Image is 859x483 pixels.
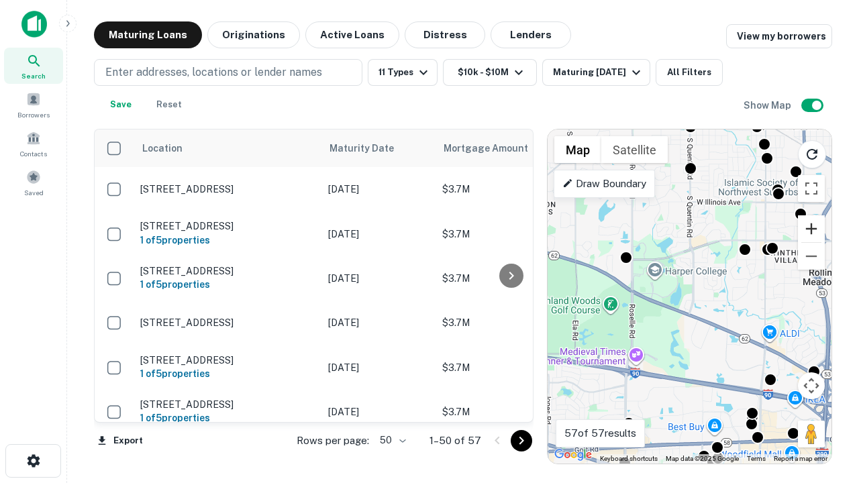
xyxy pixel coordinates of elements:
[21,11,47,38] img: capitalize-icon.png
[551,446,595,464] a: Open this area in Google Maps (opens a new window)
[148,91,191,118] button: Reset
[94,21,202,48] button: Maturing Loans
[328,271,429,286] p: [DATE]
[374,431,408,450] div: 50
[140,277,315,292] h6: 1 of 5 properties
[328,315,429,330] p: [DATE]
[140,183,315,195] p: [STREET_ADDRESS]
[297,433,369,449] p: Rows per page:
[551,446,595,464] img: Google
[142,140,183,156] span: Location
[328,360,429,375] p: [DATE]
[798,140,826,168] button: Reload search area
[798,372,825,399] button: Map camera controls
[140,265,315,277] p: [STREET_ADDRESS]
[744,98,793,113] h6: Show Map
[328,182,429,197] p: [DATE]
[442,315,576,330] p: $3.7M
[17,109,50,120] span: Borrowers
[4,125,63,162] a: Contacts
[442,360,576,375] p: $3.7M
[542,59,650,86] button: Maturing [DATE]
[554,136,601,163] button: Show street map
[601,136,668,163] button: Show satellite imagery
[140,317,315,329] p: [STREET_ADDRESS]
[798,243,825,270] button: Zoom out
[436,129,583,167] th: Mortgage Amount
[140,411,315,425] h6: 1 of 5 properties
[140,354,315,366] p: [STREET_ADDRESS]
[774,455,827,462] a: Report a map error
[305,21,399,48] button: Active Loans
[321,129,436,167] th: Maturity Date
[405,21,485,48] button: Distress
[94,431,146,451] button: Export
[562,176,646,192] p: Draw Boundary
[368,59,438,86] button: 11 Types
[442,271,576,286] p: $3.7M
[328,227,429,241] p: [DATE]
[656,59,723,86] button: All Filters
[140,366,315,381] h6: 1 of 5 properties
[140,220,315,232] p: [STREET_ADDRESS]
[140,398,315,411] p: [STREET_ADDRESS]
[20,148,47,159] span: Contacts
[442,227,576,241] p: $3.7M
[134,129,321,167] th: Location
[443,59,537,86] button: $10k - $10M
[798,175,825,202] button: Toggle fullscreen view
[798,215,825,242] button: Zoom in
[792,376,859,440] iframe: Chat Widget
[328,405,429,419] p: [DATE]
[548,129,831,464] div: 0 0
[511,430,532,451] button: Go to next page
[564,425,636,441] p: 57 of 57 results
[24,187,44,198] span: Saved
[442,182,576,197] p: $3.7M
[330,140,411,156] span: Maturity Date
[21,70,46,81] span: Search
[207,21,300,48] button: Originations
[4,48,63,84] a: Search
[747,455,766,462] a: Terms (opens in new tab)
[553,64,644,80] div: Maturing [DATE]
[429,433,481,449] p: 1–50 of 57
[600,454,658,464] button: Keyboard shortcuts
[99,91,142,118] button: Save your search to get updates of matches that match your search criteria.
[666,455,739,462] span: Map data ©2025 Google
[4,87,63,123] a: Borrowers
[140,233,315,248] h6: 1 of 5 properties
[4,164,63,201] a: Saved
[491,21,571,48] button: Lenders
[444,140,546,156] span: Mortgage Amount
[726,24,832,48] a: View my borrowers
[442,405,576,419] p: $3.7M
[94,59,362,86] button: Enter addresses, locations or lender names
[105,64,322,80] p: Enter addresses, locations or lender names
